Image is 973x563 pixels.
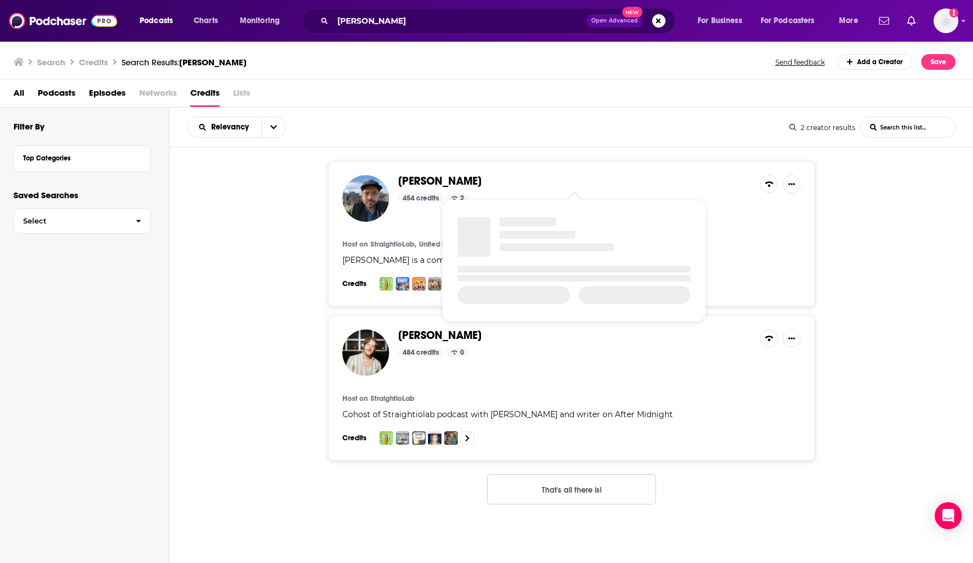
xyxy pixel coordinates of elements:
[412,277,426,291] img: Seek Treatment with Cat & Pat
[179,57,247,68] span: [PERSON_NAME]
[586,14,643,28] button: Open AdvancedNew
[789,123,855,132] div: 2 creator results
[487,474,656,504] button: Nothing here.
[262,117,285,137] button: open menu
[132,12,188,30] button: open menu
[342,175,389,222] img: George Civeris
[233,84,250,107] span: Lists
[188,117,286,138] h2: Choose List sort
[698,13,742,29] span: For Business
[186,12,225,30] a: Charts
[79,57,108,68] h3: Credits
[398,329,481,342] a: [PERSON_NAME]
[23,154,134,162] div: Top Categories
[419,240,529,249] h4: United States of [PERSON_NAME]
[313,8,686,34] div: Search podcasts, credits, & more...
[428,431,441,445] img: Worse Than You with Mo Fry Pasic
[342,279,371,288] h3: Credits
[14,121,44,132] h2: Filter By
[342,329,389,376] img: Sam Taggart
[240,13,280,29] span: Monitoring
[398,328,481,342] span: [PERSON_NAME]
[874,11,894,30] a: Show notifications dropdown
[38,84,75,107] a: Podcasts
[342,434,371,443] h3: Credits
[398,174,481,188] span: [PERSON_NAME]
[934,8,958,33] img: User Profile
[371,394,414,403] a: StraightioLab
[444,431,458,445] img: I Said No Gifts! A comedy interview podcast with Bridger Winegar
[398,348,444,357] div: 484 credits
[333,12,586,30] input: Search podcasts, credits, & more...
[783,175,801,193] button: Show More Button
[935,502,962,529] div: Open Intercom Messenger
[211,123,253,131] span: Relevancy
[419,240,529,249] a: United States of Kennedy
[398,194,444,203] div: 454 credits
[190,84,220,107] a: Credits
[342,240,368,249] h4: Host on
[342,255,672,265] span: [PERSON_NAME] is a comedian, writer, editor and co-host of StraightioLab podcast.
[903,11,920,30] a: Show notifications dropdown
[690,12,756,30] button: open menu
[622,7,642,17] span: New
[396,431,409,445] img: Boys Club
[934,8,958,33] span: Logged in as kkade
[14,217,127,225] span: Select
[837,54,913,70] a: Add a Creator
[761,13,815,29] span: For Podcasters
[412,431,426,445] img: Hollywood Handbook
[398,175,481,187] a: [PERSON_NAME]
[371,240,416,249] a: StraightioLab
[772,54,828,70] button: Send feedback
[122,57,247,68] a: Search Results:[PERSON_NAME]
[37,57,65,68] h3: Search
[396,277,409,291] img: United States of Kennedy
[194,13,218,29] span: Charts
[23,150,141,164] button: Top Categories
[783,329,801,347] button: Show More Button
[839,13,858,29] span: More
[753,12,831,30] button: open menu
[949,8,958,17] svg: Add a profile image
[14,84,24,107] a: All
[447,348,468,357] div: 0
[140,13,173,29] span: Podcasts
[380,431,393,445] img: StraightioLab
[342,409,673,419] span: Cohost of Straightiolab podcast with [PERSON_NAME] and writer on After Midnight
[14,190,151,200] p: Saved Searches
[9,10,117,32] img: Podchaser - Follow, Share and Rate Podcasts
[14,208,151,234] button: Select
[342,394,368,403] h4: Host on
[188,123,262,131] button: open menu
[232,12,294,30] button: open menu
[831,12,872,30] button: open menu
[139,84,177,107] span: Networks
[428,277,441,291] img: Girls Room
[380,277,393,291] img: StraightioLab
[122,57,247,68] div: Search Results:
[89,84,126,107] a: Episodes
[934,8,958,33] button: Show profile menu
[371,240,416,249] h4: StraightioLab,
[591,18,638,24] span: Open Advanced
[921,54,956,70] button: Save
